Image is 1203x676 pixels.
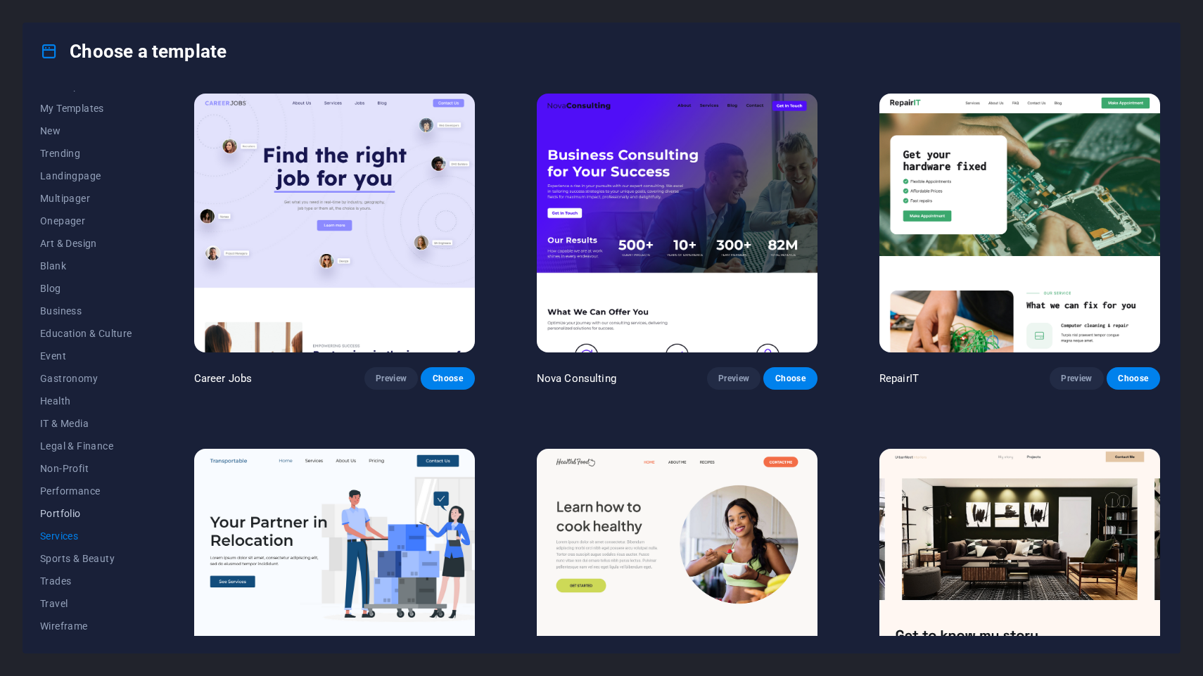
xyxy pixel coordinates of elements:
button: Event [40,345,132,367]
span: Services [40,530,132,542]
span: Onepager [40,215,132,227]
span: Blog [40,283,132,294]
button: Travel [40,592,132,615]
span: Gastronomy [40,373,132,384]
button: Trending [40,142,132,165]
p: RepairIT [879,371,919,385]
button: Trades [40,570,132,592]
button: Blank [40,255,132,277]
span: Wireframe [40,620,132,632]
button: Preview [1050,367,1103,390]
button: My Templates [40,97,132,120]
span: Landingpage [40,170,132,181]
span: Choose [775,373,806,384]
span: Choose [432,373,463,384]
span: Sports & Beauty [40,553,132,564]
button: Choose [421,367,474,390]
span: Trending [40,148,132,159]
span: Event [40,350,132,362]
button: New [40,120,132,142]
button: Business [40,300,132,322]
h4: Choose a template [40,40,227,63]
p: Nova Consulting [537,371,616,385]
span: Non-Profit [40,463,132,474]
span: Preview [718,373,749,384]
button: Legal & Finance [40,435,132,457]
button: Landingpage [40,165,132,187]
button: Choose [1107,367,1160,390]
span: Legal & Finance [40,440,132,452]
span: Performance [40,485,132,497]
span: Travel [40,598,132,609]
p: Career Jobs [194,371,253,385]
span: Blank [40,260,132,272]
span: Education & Culture [40,328,132,339]
button: Non-Profit [40,457,132,480]
button: Art & Design [40,232,132,255]
span: My Templates [40,103,132,114]
span: Preview [376,373,407,384]
button: Education & Culture [40,322,132,345]
span: Portfolio [40,508,132,519]
span: Business [40,305,132,317]
button: Onepager [40,210,132,232]
button: Portfolio [40,502,132,525]
button: Services [40,525,132,547]
button: Performance [40,480,132,502]
button: Preview [364,367,418,390]
button: IT & Media [40,412,132,435]
button: Sports & Beauty [40,547,132,570]
span: Multipager [40,193,132,204]
img: RepairIT [879,94,1160,352]
img: Career Jobs [194,94,475,352]
img: Nova Consulting [537,94,817,352]
span: Art & Design [40,238,132,249]
span: Preview [1061,373,1092,384]
span: New [40,125,132,136]
span: Choose [1118,373,1149,384]
button: Blog [40,277,132,300]
button: Wireframe [40,615,132,637]
button: Gastronomy [40,367,132,390]
button: Preview [707,367,760,390]
button: Multipager [40,187,132,210]
span: Health [40,395,132,407]
span: Trades [40,575,132,587]
span: IT & Media [40,418,132,429]
button: Choose [763,367,817,390]
button: Health [40,390,132,412]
